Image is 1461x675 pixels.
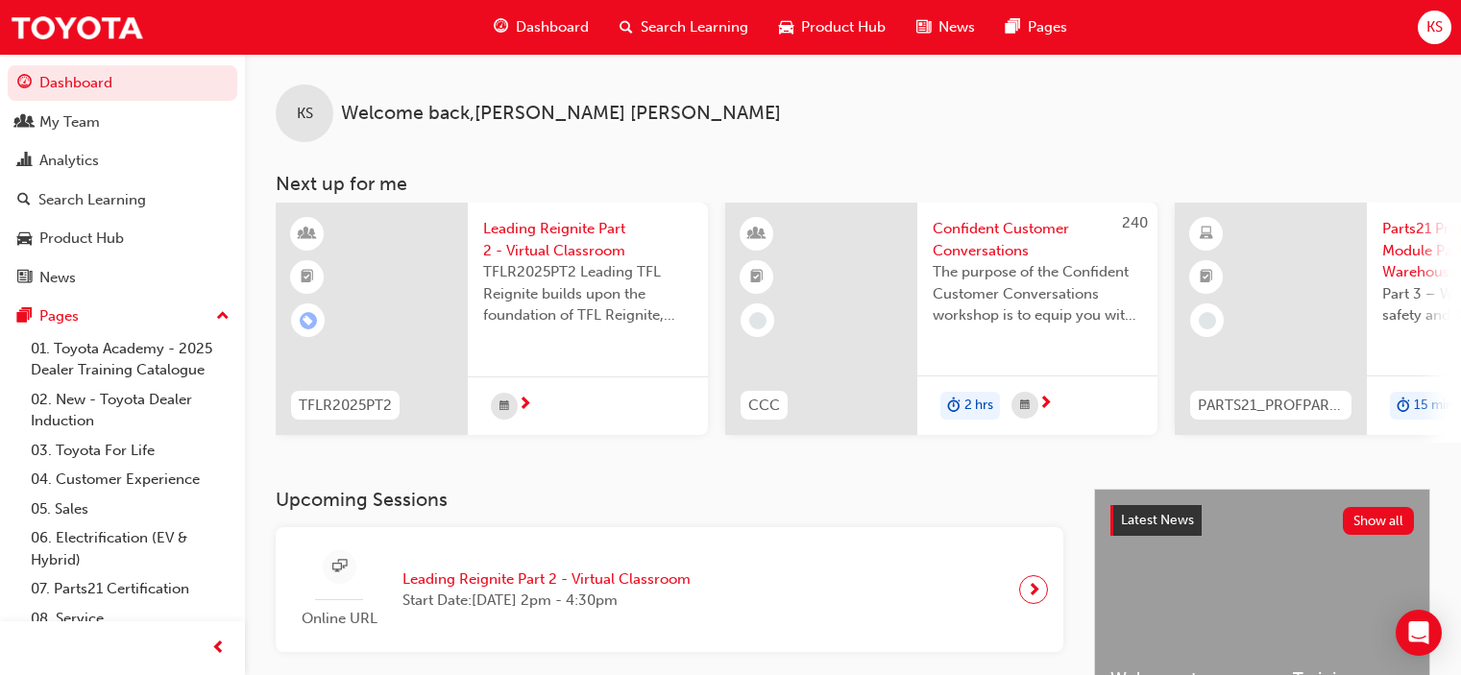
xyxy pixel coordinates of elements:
[17,230,32,248] span: car-icon
[748,395,780,417] span: CCC
[23,494,237,524] a: 05. Sales
[39,305,79,327] div: Pages
[10,6,144,49] img: Trak
[276,203,708,435] a: TFLR2025PT2Leading Reignite Part 2 - Virtual ClassroomTFLR2025PT2 Leading TFL Reignite builds upo...
[8,65,237,101] a: Dashboard
[8,299,237,334] button: Pages
[23,436,237,466] a: 03. Toyota For Life
[483,218,693,261] span: Leading Reignite Part 2 - Virtual Classroom
[1027,576,1041,603] span: next-icon
[990,8,1083,47] a: pages-iconPages
[402,568,691,591] span: Leading Reignite Part 2 - Virtual Classroom
[518,397,532,414] span: next-icon
[1418,11,1451,44] button: KS
[750,222,764,247] span: learningResourceType_INSTRUCTOR_LED-icon
[1198,395,1344,417] span: PARTS21_PROFPART3_0923_EL
[39,267,76,289] div: News
[749,312,767,329] span: learningRecordVerb_NONE-icon
[516,16,589,38] span: Dashboard
[494,15,508,39] span: guage-icon
[332,555,347,579] span: sessionType_ONLINE_URL-icon
[23,385,237,436] a: 02. New - Toyota Dealer Induction
[1122,214,1148,231] span: 240
[8,143,237,179] a: Analytics
[17,75,32,92] span: guage-icon
[301,265,314,290] span: booktick-icon
[39,228,124,250] div: Product Hub
[1038,396,1053,413] span: next-icon
[933,261,1142,326] span: The purpose of the Confident Customer Conversations workshop is to equip you with tools to commun...
[1397,394,1410,419] span: duration-icon
[38,189,146,211] div: Search Learning
[23,523,237,574] a: 06. Electrification (EV & Hybrid)
[750,265,764,290] span: booktick-icon
[8,105,237,140] a: My Team
[1426,16,1443,38] span: KS
[499,395,509,419] span: calendar-icon
[478,8,604,47] a: guage-iconDashboard
[779,15,793,39] span: car-icon
[8,61,237,299] button: DashboardMy TeamAnalyticsSearch LearningProduct HubNews
[1199,312,1216,329] span: learningRecordVerb_NONE-icon
[402,590,691,612] span: Start Date: [DATE] 2pm - 4:30pm
[245,173,1461,195] h3: Next up for me
[8,221,237,256] a: Product Hub
[211,637,226,661] span: prev-icon
[276,489,1063,511] h3: Upcoming Sessions
[1121,512,1194,528] span: Latest News
[938,16,975,38] span: News
[1200,265,1213,290] span: booktick-icon
[764,8,901,47] a: car-iconProduct Hub
[725,203,1157,435] a: 240CCCConfident Customer ConversationsThe purpose of the Confident Customer Conversations worksho...
[17,192,31,209] span: search-icon
[301,222,314,247] span: learningResourceType_INSTRUCTOR_LED-icon
[17,308,32,325] span: pages-icon
[1343,507,1415,535] button: Show all
[1110,505,1414,536] a: Latest NewsShow all
[1414,395,1459,417] span: 15 mins
[8,182,237,218] a: Search Learning
[299,395,392,417] span: TFLR2025PT2
[1028,16,1067,38] span: Pages
[23,334,237,385] a: 01. Toyota Academy - 2025 Dealer Training Catalogue
[300,312,317,329] span: learningRecordVerb_ENROLL-icon
[916,15,931,39] span: news-icon
[297,103,313,125] span: KS
[641,16,748,38] span: Search Learning
[8,260,237,296] a: News
[620,15,633,39] span: search-icon
[39,111,100,133] div: My Team
[933,218,1142,261] span: Confident Customer Conversations
[17,114,32,132] span: people-icon
[483,261,693,326] span: TFLR2025PT2 Leading TFL Reignite builds upon the foundation of TFL Reignite, reaffirming our comm...
[23,574,237,604] a: 07. Parts21 Certification
[964,395,993,417] span: 2 hrs
[947,394,961,419] span: duration-icon
[23,465,237,494] a: 04. Customer Experience
[291,608,387,630] span: Online URL
[291,542,1048,638] a: Online URLLeading Reignite Part 2 - Virtual ClassroomStart Date:[DATE] 2pm - 4:30pm
[1200,222,1213,247] span: learningResourceType_ELEARNING-icon
[39,150,99,172] div: Analytics
[801,16,886,38] span: Product Hub
[1020,394,1030,418] span: calendar-icon
[341,103,781,125] span: Welcome back , [PERSON_NAME] [PERSON_NAME]
[1006,15,1020,39] span: pages-icon
[17,153,32,170] span: chart-icon
[901,8,990,47] a: news-iconNews
[23,604,237,634] a: 08. Service
[1396,610,1442,656] div: Open Intercom Messenger
[604,8,764,47] a: search-iconSearch Learning
[17,270,32,287] span: news-icon
[216,304,230,329] span: up-icon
